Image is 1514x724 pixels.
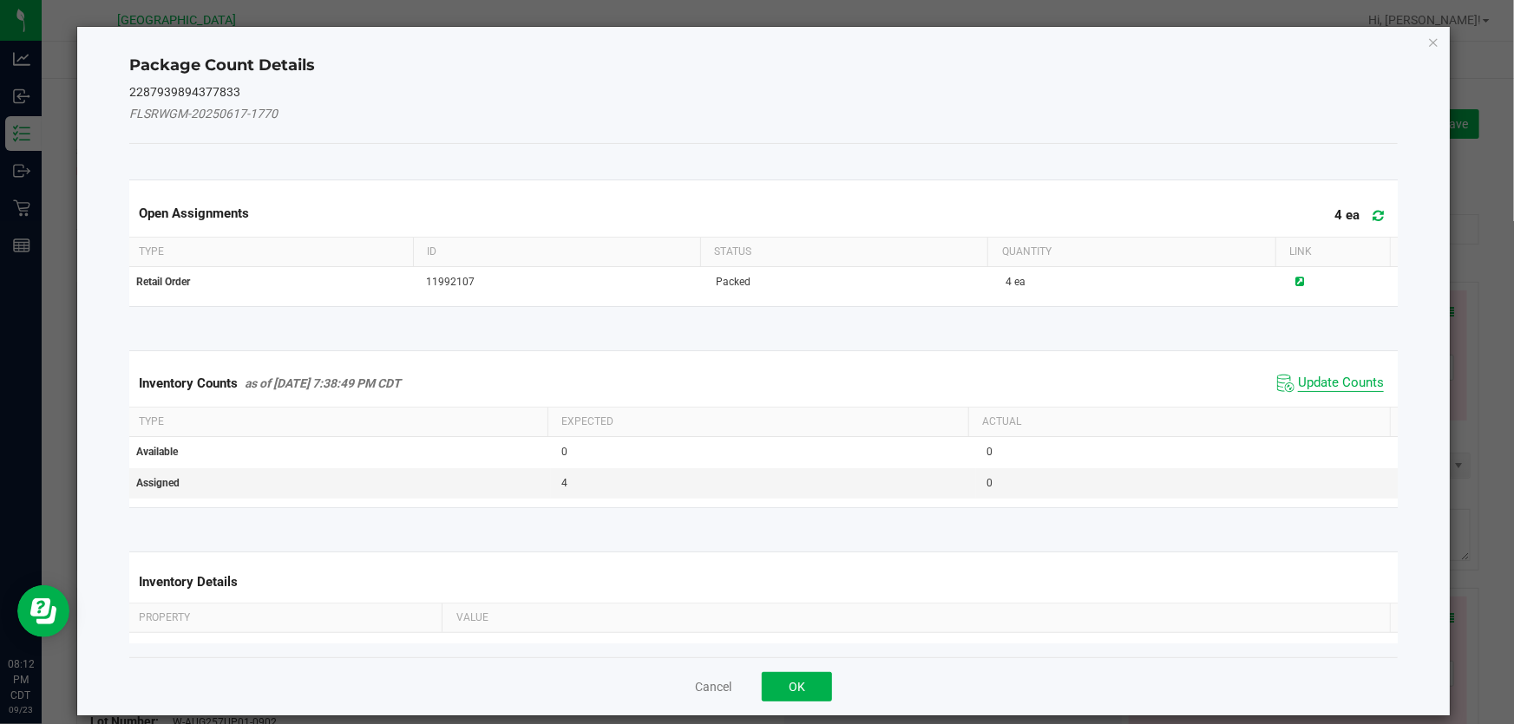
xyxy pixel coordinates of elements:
[1298,375,1384,392] span: Update Counts
[129,86,1398,99] h5: 2287939894377833
[139,415,164,427] span: Type
[136,276,190,288] span: Retail Order
[1346,208,1360,224] span: ea
[1334,208,1342,224] span: 4
[136,446,178,458] span: Available
[1006,276,1012,288] span: 4
[715,245,752,258] span: Status
[145,642,171,654] span: Name
[139,245,164,258] span: Type
[983,415,1022,427] span: Actual
[139,375,238,391] span: Inventory Counts
[428,245,437,258] span: ID
[129,108,1398,121] h5: FLSRWGM-20250617-1770
[456,642,667,654] span: FD - FLOWER GREENHOUSE - 3.5G - PKT - HYI
[1002,245,1052,258] span: Quantity
[716,276,750,288] span: Packed
[456,611,488,623] span: Value
[1014,276,1026,288] span: ea
[17,585,69,637] iframe: Resource center
[426,276,475,288] span: 11992107
[561,415,613,427] span: Expected
[139,574,238,590] span: Inventory Details
[129,55,1398,77] h4: Package Count Details
[1289,245,1312,258] span: Link
[986,446,993,458] span: 0
[139,205,249,221] span: Open Assignments
[762,672,832,701] button: OK
[986,477,993,489] span: 0
[139,611,190,623] span: Property
[561,446,567,458] span: 0
[695,678,731,695] button: Cancel
[1427,31,1439,52] button: Close
[136,477,180,489] span: Assigned
[561,477,567,489] span: 4
[245,376,401,390] span: as of [DATE] 7:38:49 PM CDT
